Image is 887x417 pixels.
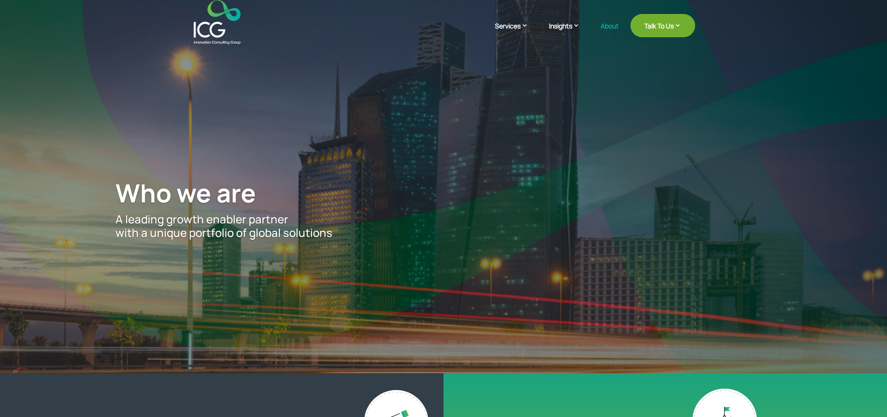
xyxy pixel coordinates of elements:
a: Insights [549,21,589,44]
p: A leading growth enabler partner with a unique portfolio of global solutions [115,213,771,240]
a: Services [495,21,537,44]
span: Who we are [115,175,256,210]
a: About [601,22,619,44]
a: Talk To Us [630,14,695,37]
